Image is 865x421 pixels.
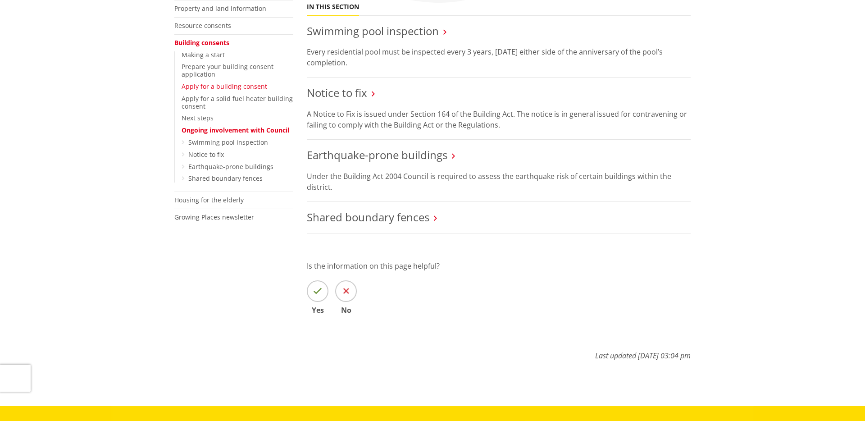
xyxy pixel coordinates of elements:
a: Swimming pool inspection [307,23,439,38]
a: Next steps [182,114,214,122]
a: Swimming pool inspection [188,138,268,146]
span: Yes [307,307,328,314]
h5: In this section [307,3,359,11]
a: Apply for a solid fuel heater building consent​ [182,94,293,110]
p: Under the Building Act 2004 Council is required to assess the earthquake risk of certain building... [307,171,691,192]
a: Ongoing involvement with Council [182,126,289,134]
p: Last updated [DATE] 03:04 pm [307,341,691,361]
a: Housing for the elderly [174,196,244,204]
a: Property and land information [174,4,266,13]
iframe: Messenger Launcher [824,383,856,416]
a: Shared boundary fences [307,210,429,224]
a: Apply for a building consent [182,82,267,91]
a: Earthquake-prone buildings [188,162,273,171]
a: Building consents [174,38,229,47]
a: Prepare your building consent application [182,62,273,78]
p: Every residential pool must be inspected every 3 years, [DATE] either side of the anniversary of ... [307,46,691,68]
p: Is the information on this page helpful? [307,261,691,271]
a: Making a start [182,50,225,59]
span: No [335,307,357,314]
a: Resource consents [174,21,231,30]
p: A Notice to Fix is issued under Section 164 of the Building Act. The notice is in general issued ... [307,109,691,130]
a: Growing Places newsletter [174,213,254,221]
a: Shared boundary fences [188,174,263,183]
a: Earthquake-prone buildings [307,147,447,162]
a: Notice to fix [307,85,367,100]
a: Notice to fix [188,150,224,159]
